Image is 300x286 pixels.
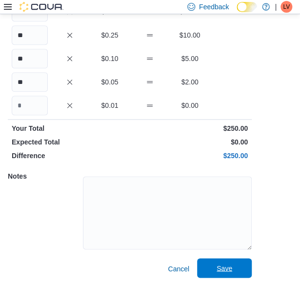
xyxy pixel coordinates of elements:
[172,77,208,87] p: $2.00
[172,54,208,63] p: $5.00
[280,1,292,13] div: Lori Vape
[92,30,128,40] p: $0.25
[12,151,128,161] p: Difference
[12,123,128,133] p: Your Total
[172,101,208,110] p: $0.00
[172,30,208,40] p: $10.00
[199,2,229,12] span: Feedback
[12,72,48,92] input: Quantity
[237,2,257,12] input: Dark Mode
[92,77,128,87] p: $0.05
[217,263,232,273] span: Save
[20,2,63,12] img: Cova
[12,49,48,68] input: Quantity
[132,137,248,147] p: $0.00
[132,123,248,133] p: $250.00
[168,264,189,273] span: Cancel
[197,258,252,278] button: Save
[12,137,128,147] p: Expected Total
[8,166,81,186] h5: Notes
[164,259,193,278] button: Cancel
[275,1,277,13] p: |
[92,54,128,63] p: $0.10
[132,151,248,161] p: $250.00
[12,96,48,115] input: Quantity
[92,101,128,110] p: $0.01
[12,25,48,45] input: Quantity
[283,1,290,13] span: LV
